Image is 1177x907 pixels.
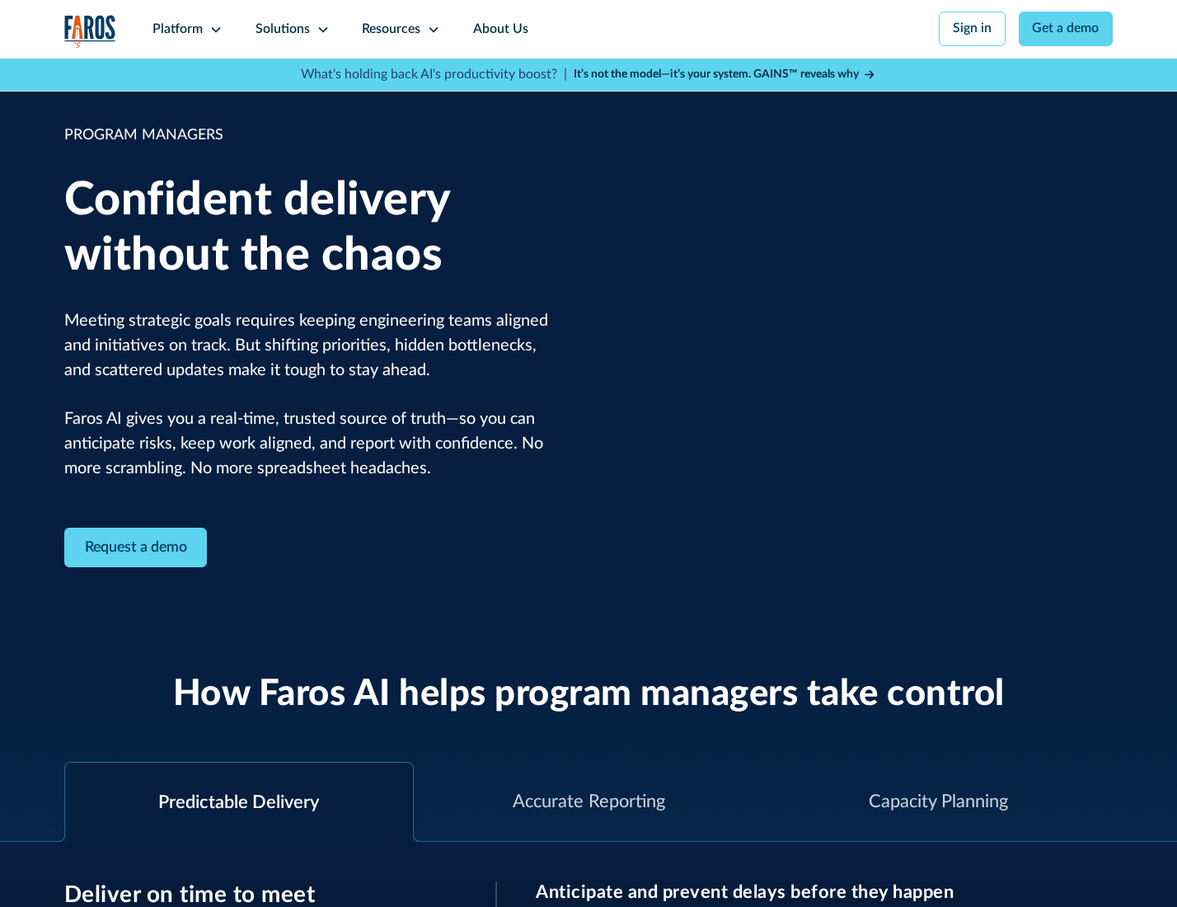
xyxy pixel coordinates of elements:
p: What's holding back AI's productivity boost? | [301,65,567,85]
div: Accurate Reporting [513,788,665,815]
div: PROGRAM MANAGERS [64,125,565,147]
a: Get a demo [1019,12,1114,46]
h2: How Faros AI helps program managers take control [173,673,1005,717]
img: Logo of the analytics and reporting company Faros. [64,15,117,49]
div: Predictable Delivery [158,789,319,816]
strong: It’s not the model—it’s your system. GAINS™ reveals why [574,68,859,80]
a: It’s not the model—it’s your system. GAINS™ reveals why [574,66,877,83]
a: Sign in [939,12,1006,46]
div: Solutions [256,20,310,40]
a: Contact Modal [64,528,208,568]
h1: Confident delivery without the chaos [64,173,565,284]
div: Resources [362,20,420,40]
h3: Anticipate and prevent delays before they happen [536,881,1113,903]
p: Meeting strategic goals requires keeping engineering teams aligned and initiatives on track. But ... [64,309,565,482]
a: home [64,15,117,49]
div: Capacity Planning [869,788,1008,815]
div: Platform [152,20,203,40]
